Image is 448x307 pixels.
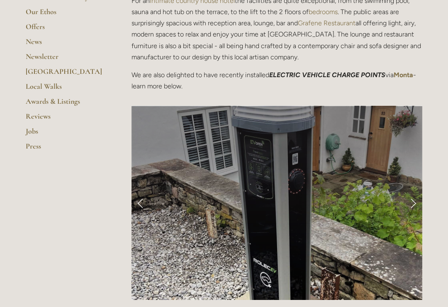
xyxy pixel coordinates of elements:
p: We are also delighted to have recently installed via - learn more below. [131,69,422,92]
a: bedrooms [309,8,338,16]
a: Jobs [26,127,105,141]
a: [GEOGRAPHIC_DATA] [26,67,105,82]
a: Awards & Listings [26,97,105,112]
a: Our Ethos [26,7,105,22]
a: Newsletter [26,52,105,67]
a: News [26,37,105,52]
a: Press [26,141,105,156]
a: Monta [394,71,413,79]
a: Reviews [26,112,105,127]
a: Offers [26,22,105,37]
a: Next Slide [404,190,422,215]
em: ELECTRIC VEHICLE CHARGE POINTS [269,71,385,79]
a: Local Walks [26,82,105,97]
a: Grafene Restaurant [298,19,355,27]
a: Previous Slide [131,190,150,215]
